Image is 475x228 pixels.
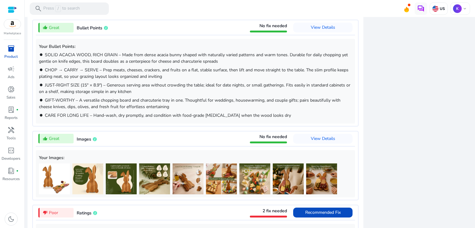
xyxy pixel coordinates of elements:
p: Press to search [43,5,80,12]
span: No fix needed [259,23,287,29]
p: K [453,4,462,13]
span: book_4 [7,167,15,175]
span: Bullet Points [77,25,102,31]
span: Recommended Fix [305,209,341,215]
span: CARE FOR LONG LIFE – Hand-wash, dry promptly, and condition with food-grade [MEDICAL_DATA] when t... [45,112,291,118]
img: 51vwXrqHhHL.jpg [306,163,337,194]
button: Recommended Fix [293,208,353,217]
p: Marketplace [4,31,21,36]
img: 51nndZS248L.jpg [139,163,170,194]
mat-icon: brightness_1 [39,83,43,87]
p: Sales [6,95,15,100]
mat-icon: thumb_down_alt [43,210,48,215]
p: Ads [8,74,15,80]
img: 51seWKjEZ7L.jpg [206,163,237,194]
p: Product [4,54,18,59]
span: Great [49,24,59,31]
img: 51Y84oNlrvL.jpg [273,163,304,194]
span: fiber_manual_record [16,108,19,111]
img: amazon.svg [4,19,21,29]
span: / [55,5,61,12]
span: lab_profile [7,106,15,113]
span: No fix needed [259,134,287,140]
span: SOLID ACACIA WOOD, RICH GRAIN – Made from dense acacia bunny shaped with naturally varied pattern... [39,52,348,64]
img: 51XznNqHqYL.jpg [239,163,270,194]
mat-icon: thumb_up_alt [43,25,48,30]
span: fiber_manual_record [16,170,19,172]
p: Reports [5,115,18,120]
span: CHOP → CARRY → SERVE – Prep meats, cheeses, crackers, and fruits on a flat, stable surface, then ... [39,67,349,79]
span: donut_small [7,86,15,93]
button: View Details [293,23,353,32]
span: campaign [7,65,15,73]
img: 41FdaDwr9sL.jpg [173,163,203,194]
span: 2 fix needed [263,208,287,214]
p: Resources [2,176,20,182]
img: 4130fk-aeQL.jpg [72,163,103,194]
span: handyman [7,126,15,134]
span: dark_mode [7,215,15,223]
span: JUST-RIGHT SIZE (15″ × 8.9″) – Generous serving area without crowding the table; ideal for date n... [39,82,350,95]
img: 41DMvX0wcvL.jpg [39,163,70,194]
span: View Details [311,24,335,30]
h5: Your Images: [39,155,352,161]
span: Poor [49,209,58,216]
mat-icon: brightness_1 [39,53,43,57]
p: Tools [6,135,16,141]
span: GIFT-WORTHY – A versatile chopping board and charcuterie tray in one. Thoughtful for weddings, ho... [39,97,340,110]
mat-icon: brightness_1 [39,113,43,117]
button: View Details [293,134,353,144]
span: inventory_2 [7,45,15,52]
h5: Your Bullet Points: [39,44,352,49]
mat-icon: brightness_1 [39,98,43,102]
span: keyboard_arrow_down [462,6,467,11]
span: Ratings [77,210,92,216]
mat-icon: thumb_up_alt [43,136,48,141]
span: View Details [311,136,335,141]
p: Developers [2,156,20,161]
span: Great [49,135,59,142]
mat-icon: brightness_1 [39,68,43,72]
span: code_blocks [7,147,15,154]
span: search [35,5,42,12]
p: US [439,6,445,11]
img: us.svg [432,6,439,12]
img: 41pY5E433+L.jpg [106,163,137,194]
span: Images [77,136,91,142]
